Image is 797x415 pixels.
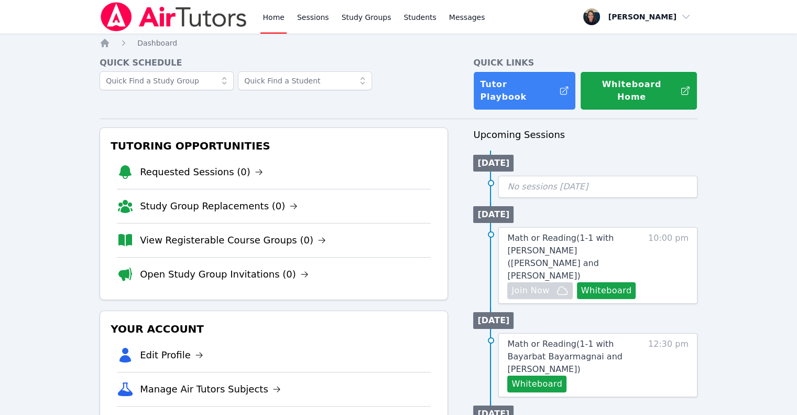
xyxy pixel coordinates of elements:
span: Messages [449,12,485,23]
span: Dashboard [137,39,177,47]
a: Math or Reading(1-1 with [PERSON_NAME] ([PERSON_NAME] and [PERSON_NAME]) [507,232,643,282]
h3: Upcoming Sessions [473,127,697,142]
input: Quick Find a Study Group [100,71,234,90]
a: Dashboard [137,38,177,48]
img: Air Tutors [100,2,248,31]
h3: Tutoring Opportunities [108,136,439,155]
a: Requested Sessions (0) [140,165,263,179]
span: 10:00 pm [648,232,689,299]
a: Math or Reading(1-1 with Bayarbat Bayarmagnai and [PERSON_NAME]) [507,338,643,376]
span: Math or Reading ( 1-1 with Bayarbat Bayarmagnai and [PERSON_NAME] ) [507,339,622,374]
span: 12:30 pm [648,338,689,392]
span: No sessions [DATE] [507,182,588,191]
button: Join Now [507,282,572,299]
li: [DATE] [473,155,514,172]
button: Whiteboard Home [580,71,697,110]
a: Manage Air Tutors Subjects [140,382,281,397]
span: Math or Reading ( 1-1 with [PERSON_NAME] ([PERSON_NAME] and [PERSON_NAME] ) [507,233,614,281]
input: Quick Find a Student [238,71,372,90]
a: Open Study Group Invitations (0) [140,267,309,282]
a: View Registerable Course Groups (0) [140,233,326,248]
h3: Your Account [108,320,439,338]
a: Edit Profile [140,348,203,363]
a: Study Group Replacements (0) [140,199,298,214]
button: Whiteboard [507,376,566,392]
h4: Quick Schedule [100,57,448,69]
li: [DATE] [473,312,514,329]
nav: Breadcrumb [100,38,697,48]
h4: Quick Links [473,57,697,69]
button: Whiteboard [577,282,636,299]
span: Join Now [511,284,549,297]
a: Tutor Playbook [473,71,576,110]
li: [DATE] [473,206,514,223]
